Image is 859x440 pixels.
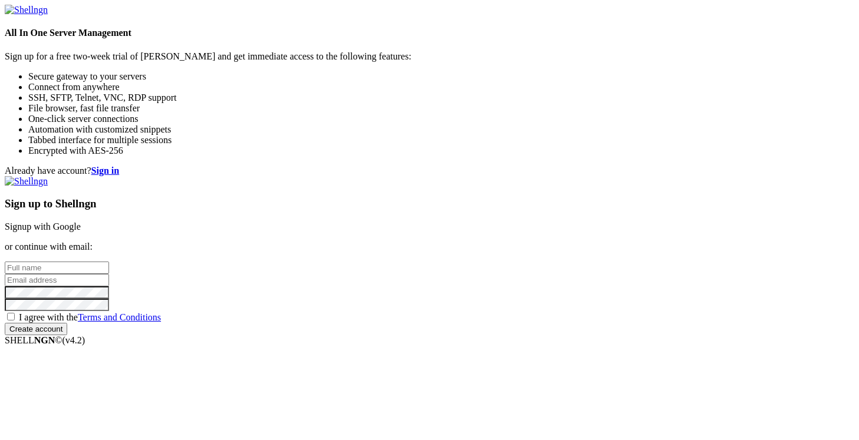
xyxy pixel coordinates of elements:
input: Full name [5,262,109,274]
li: File browser, fast file transfer [28,103,854,114]
li: Tabbed interface for multiple sessions [28,135,854,145]
li: Automation with customized snippets [28,124,854,135]
input: Email address [5,274,109,286]
span: I agree with the [19,312,161,322]
p: Sign up for a free two-week trial of [PERSON_NAME] and get immediate access to the following feat... [5,51,854,62]
h4: All In One Server Management [5,28,854,38]
a: Terms and Conditions [78,312,161,322]
p: or continue with email: [5,241,854,252]
input: Create account [5,323,67,335]
img: Shellngn [5,5,48,15]
li: Connect from anywhere [28,82,854,92]
span: SHELL © [5,335,85,345]
div: Already have account? [5,166,854,176]
span: 4.2.0 [62,335,85,345]
b: NGN [34,335,55,345]
h3: Sign up to Shellngn [5,197,854,210]
li: SSH, SFTP, Telnet, VNC, RDP support [28,92,854,103]
input: I agree with theTerms and Conditions [7,313,15,320]
a: Sign in [91,166,120,176]
img: Shellngn [5,176,48,187]
li: Encrypted with AES-256 [28,145,854,156]
li: One-click server connections [28,114,854,124]
a: Signup with Google [5,221,81,231]
li: Secure gateway to your servers [28,71,854,82]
